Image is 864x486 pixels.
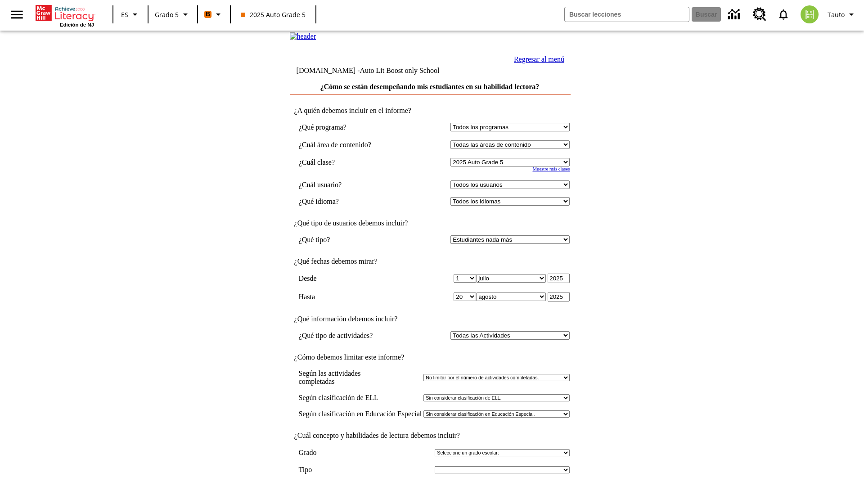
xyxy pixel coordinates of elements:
td: ¿Qué tipo de actividades? [299,331,400,340]
button: Perfil/Configuración [824,6,860,22]
td: ¿A quién debemos incluir en el informe? [290,107,570,115]
a: Centro de información [723,2,747,27]
td: [DOMAIN_NAME] - [297,67,461,75]
td: ¿Cuál concepto y habilidades de lectura debemos incluir? [290,432,570,440]
span: Tauto [828,10,845,19]
span: 2025 Auto Grade 5 [241,10,306,19]
nobr: Auto Lit Boost only School [360,67,439,74]
td: ¿Qué idioma? [299,197,400,206]
a: Centro de recursos, Se abrirá en una pestaña nueva. [747,2,772,27]
a: Regresar al menú [514,55,564,63]
button: Escoja un nuevo avatar [795,3,824,26]
td: ¿Cuál clase? [299,158,400,166]
button: Boost El color de la clase es anaranjado. Cambiar el color de la clase. [201,6,227,22]
button: Grado: Grado 5, Elige un grado [151,6,194,22]
button: Abrir el menú lateral [4,1,30,28]
a: Muestre más clases [532,166,570,171]
td: Según clasificación de ELL [299,394,422,402]
td: ¿Qué tipo de usuarios debemos incluir? [290,219,570,227]
img: header [290,32,316,40]
img: avatar image [801,5,819,23]
td: Hasta [299,292,400,301]
span: B [206,9,210,20]
td: ¿Qué fechas debemos mirar? [290,257,570,265]
span: Edición de NJ [60,22,94,27]
button: Lenguaje: ES, Selecciona un idioma [116,6,145,22]
td: ¿Qué programa? [299,123,400,131]
td: ¿Cómo debemos limitar este informe? [290,353,570,361]
a: Notificaciones [772,3,795,26]
td: Según las actividades completadas [299,369,422,386]
div: Portada [36,3,94,27]
td: Grado [299,449,331,457]
nobr: ¿Cuál área de contenido? [299,141,371,148]
td: Desde [299,274,400,283]
td: ¿Qué información debemos incluir? [290,315,570,323]
a: ¿Cómo se están desempeñando mis estudiantes en su habilidad lectora? [320,83,540,90]
td: Tipo [299,466,323,474]
span: ES [121,10,128,19]
input: Buscar campo [565,7,689,22]
td: Según clasificación en Educación Especial [299,410,422,418]
td: ¿Cuál usuario? [299,180,400,189]
span: Grado 5 [155,10,179,19]
td: ¿Qué tipo? [299,235,400,244]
